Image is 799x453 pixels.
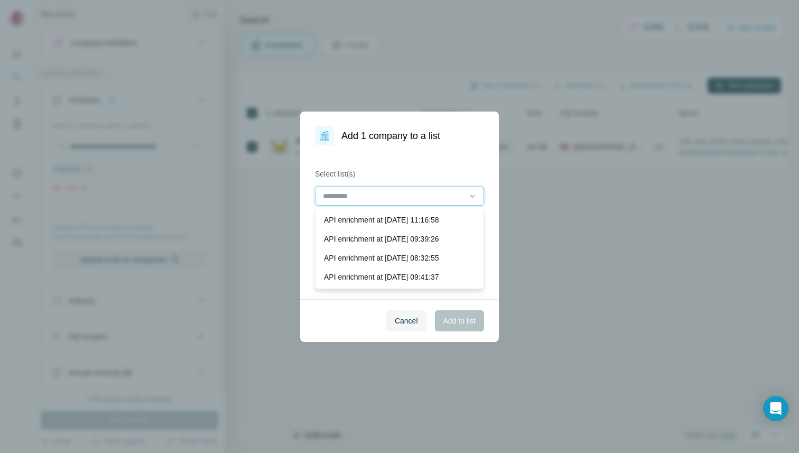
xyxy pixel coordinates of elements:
[324,272,439,282] p: API enrichment at [DATE] 09:41:37
[386,310,426,331] button: Cancel
[324,253,439,263] p: API enrichment at [DATE] 08:32:55
[395,316,418,326] span: Cancel
[324,215,439,225] p: API enrichment at [DATE] 11:16:58
[763,396,788,421] div: Open Intercom Messenger
[341,128,440,143] h1: Add 1 company to a list
[324,234,439,244] p: API enrichment at [DATE] 09:39:26
[315,169,484,179] label: Select list(s)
